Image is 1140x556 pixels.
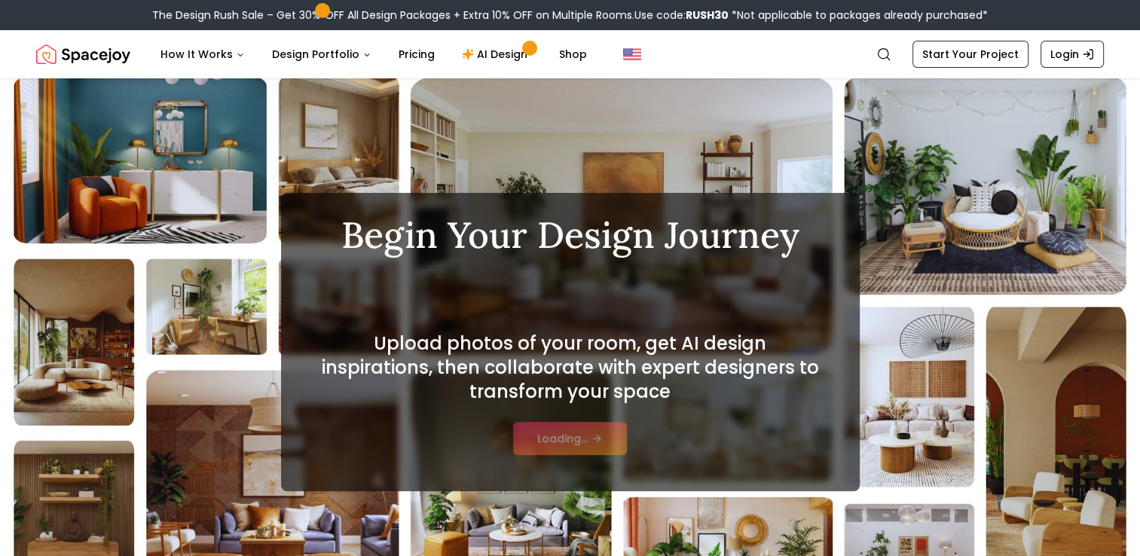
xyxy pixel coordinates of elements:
span: *Not applicable to packages already purchased* [729,8,988,23]
a: Login [1041,41,1104,68]
button: Design Portfolio [260,39,384,69]
button: How It Works [148,39,257,69]
img: Spacejoy Logo [36,39,130,69]
h1: Begin Your Design Journey [317,217,824,253]
h2: Upload photos of your room, get AI design inspirations, then collaborate with expert designers to... [317,331,824,404]
a: Spacejoy [36,39,130,69]
img: United States [623,45,641,63]
span: Use code: [634,8,729,23]
nav: Main [148,39,599,69]
a: Shop [547,39,599,69]
a: AI Design [450,39,544,69]
div: The Design Rush Sale – Get 30% OFF All Design Packages + Extra 10% OFF on Multiple Rooms. [152,8,988,23]
a: Start Your Project [912,41,1028,68]
b: RUSH30 [686,8,729,23]
nav: Global [36,30,1104,78]
a: Pricing [387,39,447,69]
